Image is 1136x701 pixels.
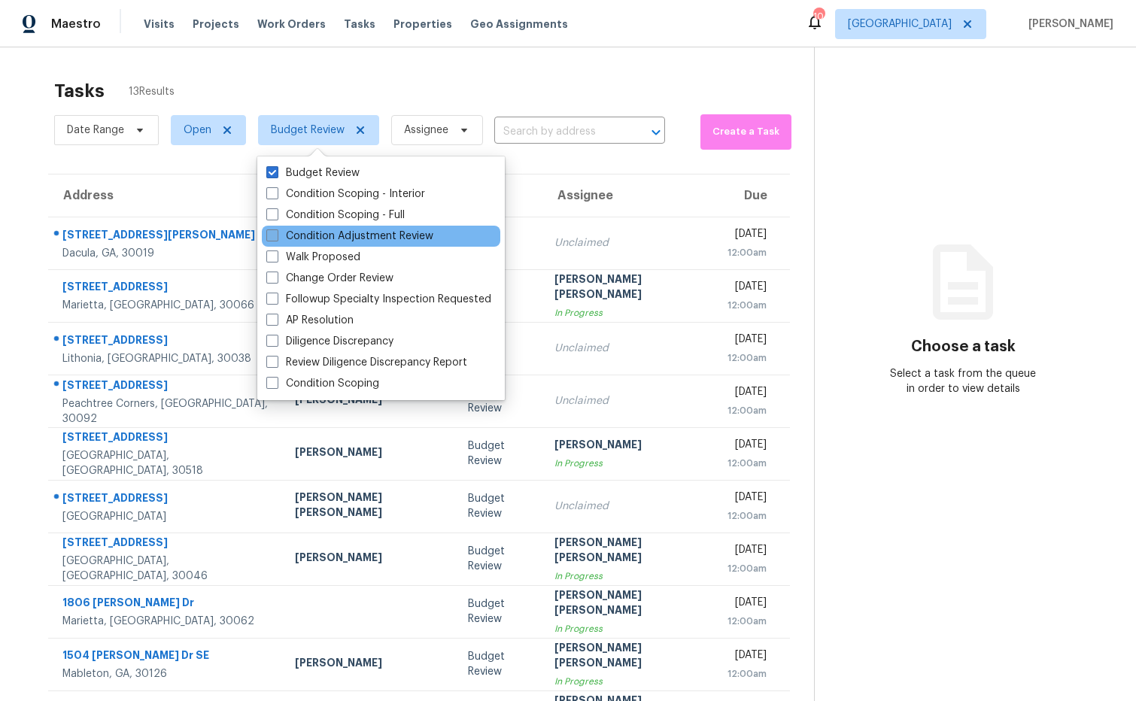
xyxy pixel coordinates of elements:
[468,649,530,679] div: Budget Review
[554,535,703,569] div: [PERSON_NAME] [PERSON_NAME]
[62,279,271,298] div: [STREET_ADDRESS]
[62,298,271,313] div: Marietta, [GEOGRAPHIC_DATA], 30066
[62,246,271,261] div: Dacula, GA, 30019
[554,456,703,471] div: In Progress
[554,640,703,674] div: [PERSON_NAME] [PERSON_NAME]
[554,621,703,636] div: In Progress
[554,393,703,408] div: Unclaimed
[62,509,271,524] div: [GEOGRAPHIC_DATA]
[344,19,375,29] span: Tasks
[911,339,1016,354] h3: Choose a task
[393,17,452,32] span: Properties
[727,332,767,350] div: [DATE]
[62,396,271,426] div: Peachtree Corners, [GEOGRAPHIC_DATA], 30092
[727,226,767,245] div: [DATE]
[266,355,467,370] label: Review Diligence Discrepancy Report
[62,648,271,666] div: 1504 [PERSON_NAME] Dr SE
[554,499,703,514] div: Unclaimed
[727,542,767,561] div: [DATE]
[54,83,105,99] h2: Tasks
[727,648,767,666] div: [DATE]
[848,17,952,32] span: [GEOGRAPHIC_DATA]
[700,114,791,150] button: Create a Task
[62,535,271,554] div: [STREET_ADDRESS]
[554,235,703,250] div: Unclaimed
[295,490,444,523] div: [PERSON_NAME] [PERSON_NAME]
[266,229,433,244] label: Condition Adjustment Review
[184,123,211,138] span: Open
[266,208,405,223] label: Condition Scoping - Full
[727,490,767,508] div: [DATE]
[542,174,715,217] th: Assignee
[295,392,444,411] div: [PERSON_NAME]
[62,595,271,614] div: 1806 [PERSON_NAME] Dr
[1022,17,1113,32] span: [PERSON_NAME]
[727,279,767,298] div: [DATE]
[727,666,767,681] div: 12:00am
[193,17,239,32] span: Projects
[727,561,767,576] div: 12:00am
[645,122,667,143] button: Open
[271,123,345,138] span: Budget Review
[889,366,1038,396] div: Select a task from the queue in order to view details
[727,384,767,403] div: [DATE]
[727,437,767,456] div: [DATE]
[295,655,444,674] div: [PERSON_NAME]
[727,350,767,366] div: 12:00am
[727,456,767,471] div: 12:00am
[554,569,703,584] div: In Progress
[727,614,767,629] div: 12:00am
[62,332,271,351] div: [STREET_ADDRESS]
[295,550,444,569] div: [PERSON_NAME]
[470,17,568,32] span: Geo Assignments
[727,403,767,418] div: 12:00am
[266,271,393,286] label: Change Order Review
[67,123,124,138] span: Date Range
[727,245,767,260] div: 12:00am
[727,508,767,523] div: 12:00am
[727,298,767,313] div: 12:00am
[144,17,175,32] span: Visits
[404,123,448,138] span: Assignee
[266,165,360,181] label: Budget Review
[554,674,703,689] div: In Progress
[51,17,101,32] span: Maestro
[715,174,790,217] th: Due
[266,376,379,391] label: Condition Scoping
[266,313,354,328] label: AP Resolution
[727,595,767,614] div: [DATE]
[494,120,623,144] input: Search by address
[468,439,530,469] div: Budget Review
[62,351,271,366] div: Lithonia, [GEOGRAPHIC_DATA], 30038
[295,445,444,463] div: [PERSON_NAME]
[468,386,530,416] div: Budget Review
[554,272,703,305] div: [PERSON_NAME] [PERSON_NAME]
[554,437,703,456] div: [PERSON_NAME]
[468,596,530,627] div: Budget Review
[257,17,326,32] span: Work Orders
[129,84,175,99] span: 13 Results
[554,587,703,621] div: [PERSON_NAME] [PERSON_NAME]
[62,227,271,246] div: [STREET_ADDRESS][PERSON_NAME]
[708,123,784,141] span: Create a Task
[62,666,271,681] div: Mableton, GA, 30126
[266,292,491,307] label: Followup Specialty Inspection Requested
[62,554,271,584] div: [GEOGRAPHIC_DATA], [GEOGRAPHIC_DATA], 30046
[266,187,425,202] label: Condition Scoping - Interior
[554,305,703,320] div: In Progress
[62,448,271,478] div: [GEOGRAPHIC_DATA], [GEOGRAPHIC_DATA], 30518
[266,334,393,349] label: Diligence Discrepancy
[48,174,283,217] th: Address
[62,429,271,448] div: [STREET_ADDRESS]
[62,614,271,629] div: Marietta, [GEOGRAPHIC_DATA], 30062
[62,378,271,396] div: [STREET_ADDRESS]
[62,490,271,509] div: [STREET_ADDRESS]
[554,341,703,356] div: Unclaimed
[266,250,360,265] label: Walk Proposed
[813,9,824,24] div: 104
[468,544,530,574] div: Budget Review
[468,491,530,521] div: Budget Review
